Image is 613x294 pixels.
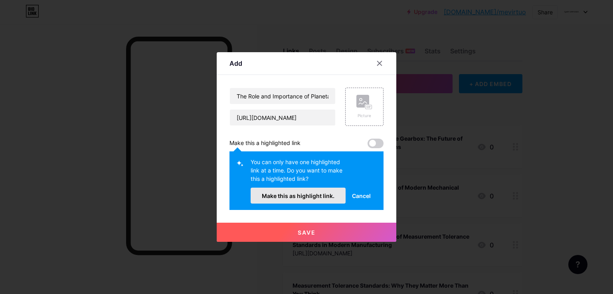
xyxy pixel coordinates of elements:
span: Save [298,229,316,236]
div: Picture [356,113,372,119]
input: Title [230,88,335,104]
div: Add [229,59,242,68]
button: Cancel [346,188,377,204]
div: You can only have one highlighted link at a time. Do you want to make this a highlighted link? [251,158,346,188]
button: Make this as highlight link. [251,188,346,204]
span: Cancel [352,192,371,200]
span: Make this as highlight link. [262,192,334,199]
button: Save [217,223,396,242]
input: URL [230,110,335,125]
div: Make this a highlighted link [229,139,301,148]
